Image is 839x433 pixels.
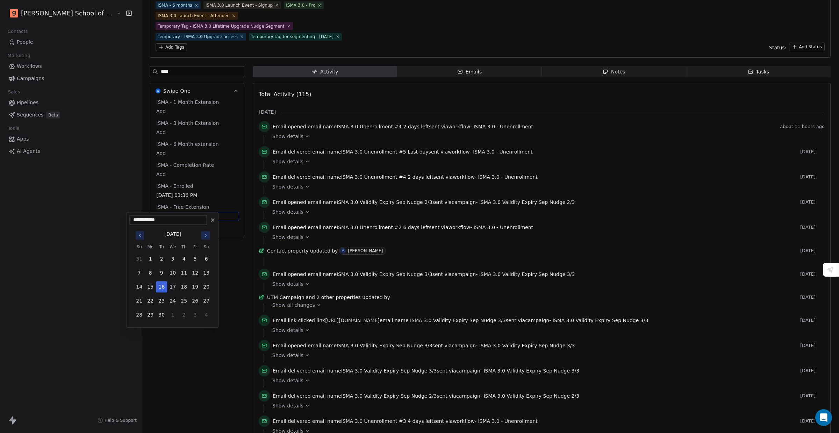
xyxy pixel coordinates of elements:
[156,243,167,250] th: Tuesday
[134,267,145,278] button: 7
[201,281,212,292] button: 20
[201,243,212,250] th: Saturday
[189,267,201,278] button: 12
[145,295,156,306] button: 22
[201,267,212,278] button: 13
[145,309,156,320] button: 29
[167,295,178,306] button: 24
[178,267,189,278] button: 11
[134,243,145,250] th: Sunday
[156,295,167,306] button: 23
[167,267,178,278] button: 10
[178,281,189,292] button: 18
[145,243,156,250] th: Monday
[156,281,167,292] button: 16
[201,230,210,240] button: Go to next month
[178,295,189,306] button: 25
[156,253,167,264] button: 2
[145,281,156,292] button: 15
[167,281,178,292] button: 17
[178,309,189,320] button: 2
[201,309,212,320] button: 4
[201,295,212,306] button: 27
[165,230,181,238] div: [DATE]
[189,243,201,250] th: Friday
[189,281,201,292] button: 19
[156,309,167,320] button: 30
[167,309,178,320] button: 1
[145,267,156,278] button: 8
[156,267,167,278] button: 9
[134,295,145,306] button: 21
[135,230,145,240] button: Go to previous month
[178,243,189,250] th: Thursday
[189,253,201,264] button: 5
[178,253,189,264] button: 4
[134,281,145,292] button: 14
[201,253,212,264] button: 6
[167,243,178,250] th: Wednesday
[189,295,201,306] button: 26
[134,309,145,320] button: 28
[189,309,201,320] button: 3
[134,253,145,264] button: 31
[145,253,156,264] button: 1
[167,253,178,264] button: 3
